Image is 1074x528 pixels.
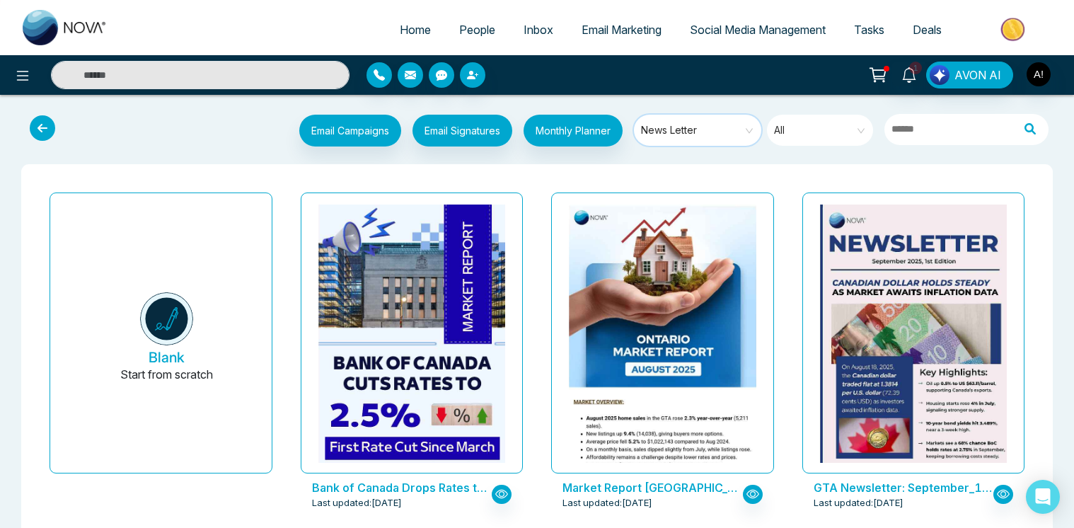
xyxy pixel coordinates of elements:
span: Email Marketing [582,23,662,37]
img: Market-place.gif [963,13,1066,45]
button: BlankStart from scratch [73,205,260,473]
span: Last updated: [DATE] [814,496,903,510]
a: Email Campaigns [288,122,401,137]
a: 1 [892,62,926,86]
img: User Avatar [1027,62,1051,86]
p: Start from scratch [120,366,213,400]
span: AVON AI [954,67,1001,84]
button: AVON AI [926,62,1013,88]
h5: Blank [149,349,185,366]
span: Inbox [524,23,553,37]
a: People [445,16,509,43]
div: Open Intercom Messenger [1026,480,1060,514]
button: Email Campaigns [299,115,401,147]
span: 1 [909,62,922,74]
img: Nova CRM Logo [23,10,108,45]
p: Market Report Ontario - August 2025 [562,479,742,496]
span: People [459,23,495,37]
span: Social Media Management [690,23,826,37]
span: Tasks [854,23,884,37]
button: Monthly Planner [524,115,623,147]
span: Last updated: [DATE] [312,496,402,510]
span: Deals [913,23,942,37]
a: Inbox [509,16,567,43]
p: GTA Newsletter: September_1st Edition [814,479,993,496]
img: novacrm [140,292,193,345]
a: Monthly Planner [512,115,623,150]
a: Email Signatures [401,115,512,150]
a: Email Marketing [567,16,676,43]
a: Tasks [840,16,899,43]
img: Lead Flow [930,65,949,85]
p: Bank of Canada Drops Rates to 2.5% - Sep 17, 2025 [312,479,492,496]
span: News Letter [641,120,756,141]
span: All [774,120,868,141]
a: Home [386,16,445,43]
a: Social Media Management [676,16,840,43]
a: Deals [899,16,956,43]
span: Last updated: [DATE] [562,496,652,510]
button: Email Signatures [412,115,512,147]
span: Home [400,23,431,37]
